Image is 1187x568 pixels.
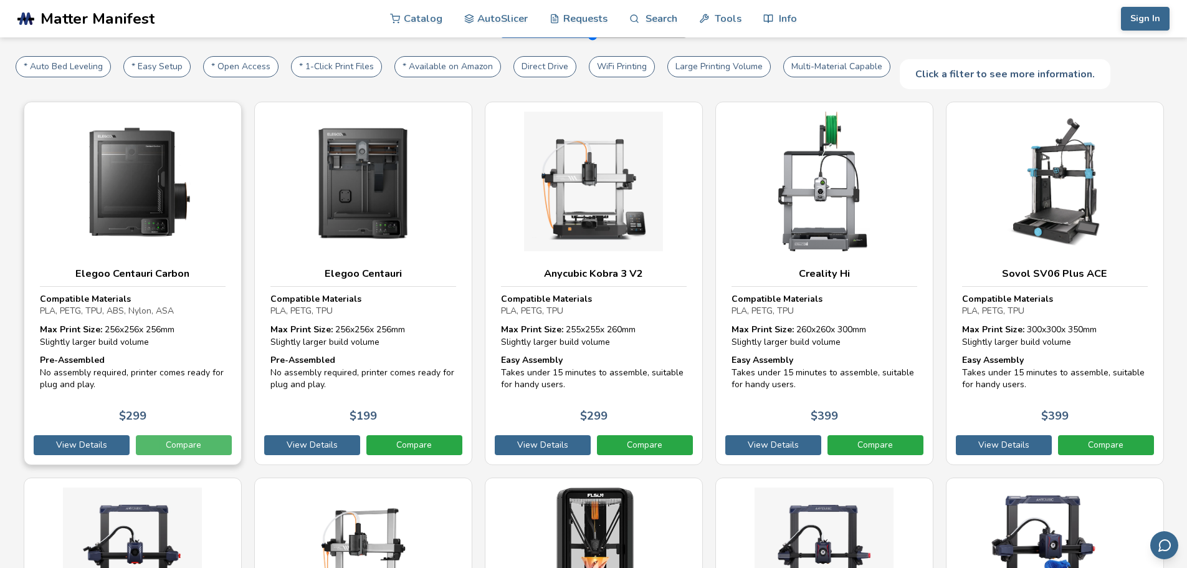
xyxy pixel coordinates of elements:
span: PLA, PETG, TPU, ABS, Nylon, ASA [40,305,174,317]
strong: Compatible Materials [40,293,131,305]
a: View Details [264,435,360,455]
div: 256 x 256 x 256 mm Slightly larger build volume [40,324,226,348]
strong: Compatible Materials [501,293,592,305]
button: Sign In [1121,7,1170,31]
span: PLA, PETG, TPU [270,305,333,317]
a: Creality HiCompatible MaterialsPLA, PETG, TPUMax Print Size: 260x260x 300mmSlightly larger build ... [715,102,933,465]
h3: Anycubic Kobra 3 V2 [501,267,687,280]
strong: Pre-Assembled [270,354,335,366]
div: Takes under 15 minutes to assemble, suitable for handy users. [962,354,1148,391]
button: * Auto Bed Leveling [16,56,111,77]
button: Multi-Material Capable [783,56,890,77]
div: 256 x 256 x 256 mm Slightly larger build volume [270,324,456,348]
a: View Details [956,435,1052,455]
a: View Details [34,435,130,455]
strong: Max Print Size: [732,324,794,335]
button: * Available on Amazon [394,56,501,77]
h3: Creality Hi [732,267,917,280]
strong: Compatible Materials [962,293,1053,305]
button: Large Printing Volume [667,56,771,77]
strong: Pre-Assembled [40,354,105,366]
p: $ 399 [1041,410,1069,423]
button: WiFi Printing [589,56,655,77]
h3: Elegoo Centauri Carbon [40,267,226,280]
p: $ 199 [350,410,377,423]
a: Compare [366,435,462,455]
a: Elegoo CentauriCompatible MaterialsPLA, PETG, TPUMax Print Size: 256x256x 256mmSlightly larger bu... [254,102,472,465]
a: Anycubic Kobra 3 V2Compatible MaterialsPLA, PETG, TPUMax Print Size: 255x255x 260mmSlightly large... [485,102,703,465]
a: View Details [725,435,821,455]
span: PLA, PETG, TPU [501,305,563,317]
button: * 1-Click Print Files [291,56,382,77]
strong: Compatible Materials [270,293,361,305]
button: * Easy Setup [123,56,191,77]
a: Sovol SV06 Plus ACECompatible MaterialsPLA, PETG, TPUMax Print Size: 300x300x 350mmSlightly large... [946,102,1164,465]
div: No assembly required, printer comes ready for plug and play. [270,354,456,391]
h3: Sovol SV06 Plus ACE [962,267,1148,280]
div: Takes under 15 minutes to assemble, suitable for handy users. [501,354,687,391]
strong: Max Print Size: [40,324,102,335]
a: Elegoo Centauri CarbonCompatible MaterialsPLA, PETG, TPU, ABS, Nylon, ASAMax Print Size: 256x256x... [24,102,242,465]
div: 255 x 255 x 260 mm Slightly larger build volume [501,324,687,348]
span: Matter Manifest [41,10,155,27]
span: PLA, PETG, TPU [732,305,794,317]
div: No assembly required, printer comes ready for plug and play. [40,354,226,391]
a: Compare [827,435,923,455]
p: $ 299 [580,410,608,423]
strong: Max Print Size: [962,324,1024,335]
div: Click a filter to see more information. [900,59,1110,89]
div: 260 x 260 x 300 mm Slightly larger build volume [732,324,917,348]
span: PLA, PETG, TPU [962,305,1024,317]
strong: Easy Assembly [501,354,563,366]
h3: Elegoo Centauri [270,267,456,280]
a: Compare [1058,435,1154,455]
strong: Compatible Materials [732,293,822,305]
p: $ 299 [119,410,146,423]
a: Compare [597,435,693,455]
strong: Max Print Size: [270,324,333,335]
div: 300 x 300 x 350 mm Slightly larger build volume [962,324,1148,348]
div: Takes under 15 minutes to assemble, suitable for handy users. [732,354,917,391]
strong: Max Print Size: [501,324,563,335]
button: Send feedback via email [1150,531,1178,559]
a: View Details [495,435,591,455]
a: Compare [136,435,232,455]
strong: Easy Assembly [732,354,793,366]
button: * Open Access [203,56,279,77]
button: Direct Drive [513,56,576,77]
strong: Easy Assembly [962,354,1024,366]
p: $ 399 [811,410,838,423]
